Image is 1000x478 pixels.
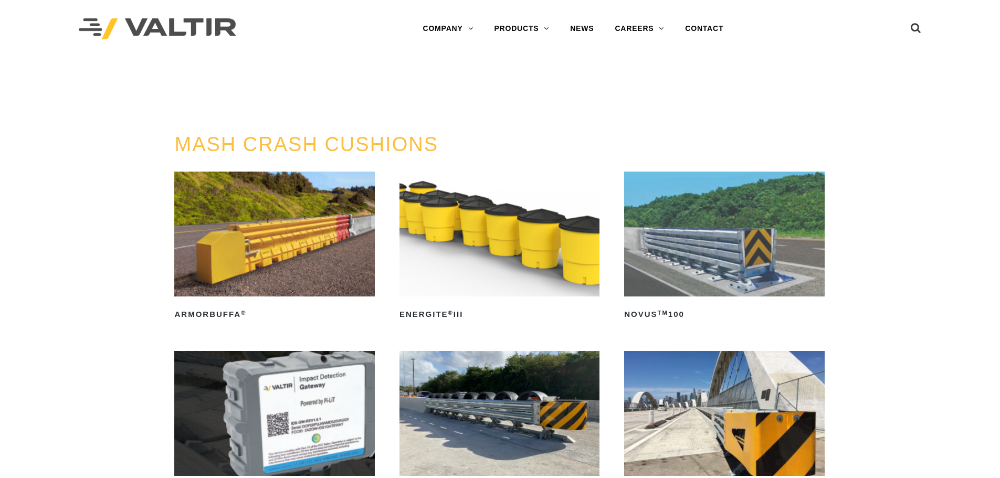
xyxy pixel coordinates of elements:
[604,18,675,39] a: CAREERS
[624,306,824,323] h2: NOVUS 100
[174,133,438,155] a: MASH CRASH CUSHIONS
[241,310,246,316] sup: ®
[174,306,374,323] h2: ArmorBuffa
[624,172,824,323] a: NOVUSTM100
[658,310,668,316] sup: TM
[483,18,560,39] a: PRODUCTS
[79,18,236,40] img: Valtir
[399,172,599,323] a: ENERGITE®III
[174,172,374,323] a: ArmorBuffa®
[675,18,734,39] a: CONTACT
[560,18,604,39] a: NEWS
[448,310,454,316] sup: ®
[412,18,483,39] a: COMPANY
[399,306,599,323] h2: ENERGITE III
